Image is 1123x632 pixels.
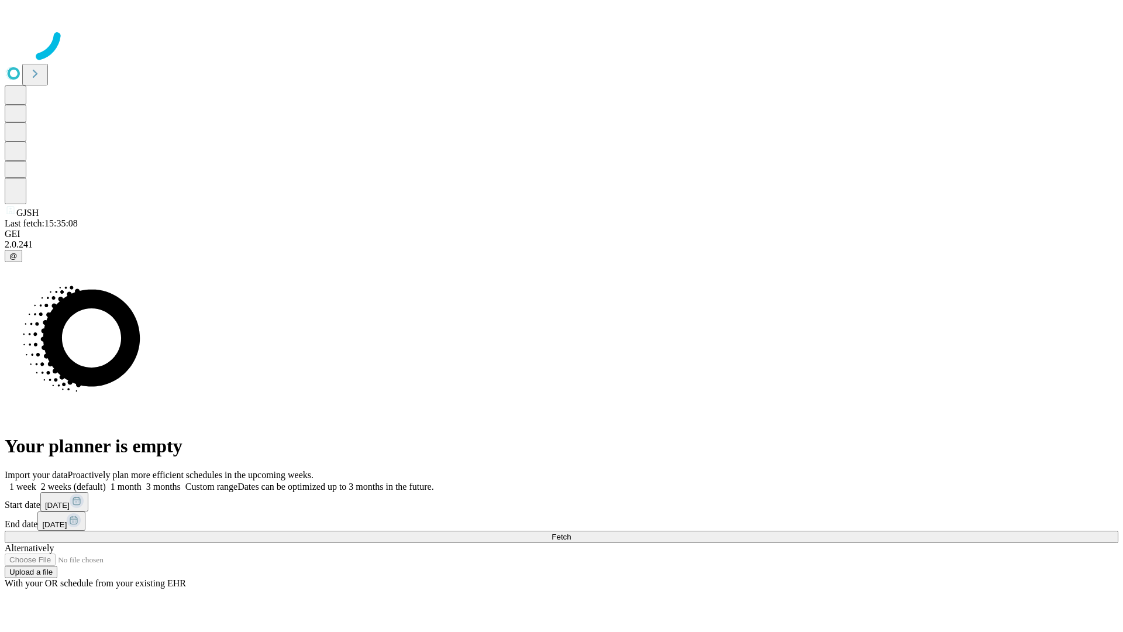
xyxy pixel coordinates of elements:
[5,250,22,262] button: @
[9,482,36,492] span: 1 week
[185,482,237,492] span: Custom range
[146,482,181,492] span: 3 months
[5,435,1118,457] h1: Your planner is empty
[5,492,1118,511] div: Start date
[5,470,68,480] span: Import your data
[41,482,106,492] span: 2 weeks (default)
[16,208,39,218] span: GJSH
[37,511,85,531] button: [DATE]
[45,501,70,510] span: [DATE]
[5,543,54,553] span: Alternatively
[237,482,433,492] span: Dates can be optimized up to 3 months in the future.
[5,218,78,228] span: Last fetch: 15:35:08
[5,511,1118,531] div: End date
[552,533,571,541] span: Fetch
[5,578,186,588] span: With your OR schedule from your existing EHR
[111,482,142,492] span: 1 month
[9,252,18,260] span: @
[5,531,1118,543] button: Fetch
[5,566,57,578] button: Upload a file
[68,470,314,480] span: Proactively plan more efficient schedules in the upcoming weeks.
[42,520,67,529] span: [DATE]
[5,229,1118,239] div: GEI
[5,239,1118,250] div: 2.0.241
[40,492,88,511] button: [DATE]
